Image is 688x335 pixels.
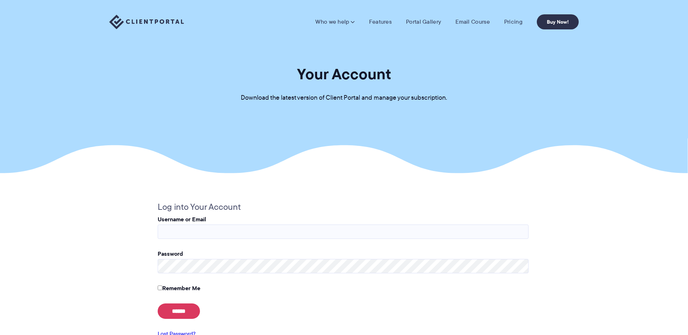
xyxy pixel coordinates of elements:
label: Username or Email [158,215,206,223]
label: Password [158,249,183,258]
a: Email Course [455,18,490,25]
a: Buy Now! [537,14,579,29]
h1: Your Account [297,65,391,84]
a: Features [369,18,392,25]
a: Pricing [504,18,522,25]
p: Download the latest version of Client Portal and manage your subscription. [241,93,447,103]
a: Portal Gallery [406,18,441,25]
legend: Log into Your Account [158,199,241,214]
label: Remember Me [158,284,200,292]
a: Who we help [315,18,354,25]
input: Remember Me [158,286,162,290]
